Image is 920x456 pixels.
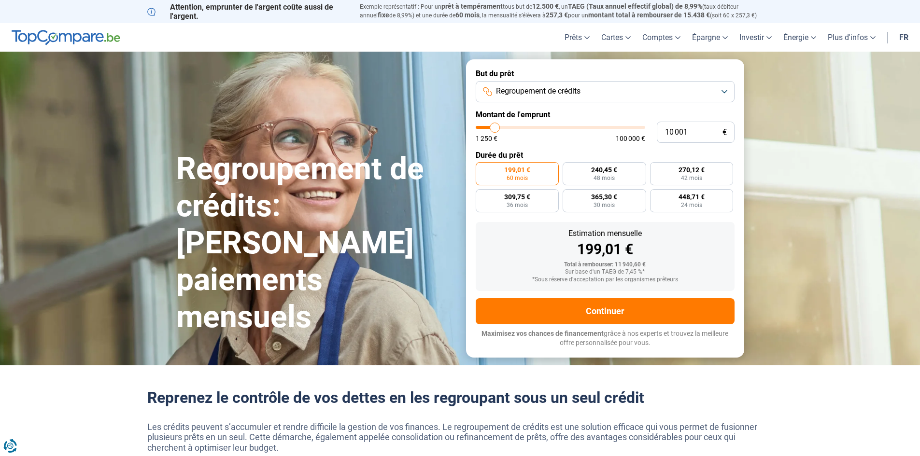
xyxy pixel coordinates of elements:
h1: Regroupement de crédits: [PERSON_NAME] paiements mensuels [176,151,454,336]
span: TAEG (Taux annuel effectif global) de 8,99% [568,2,702,10]
span: € [722,128,727,137]
a: Énergie [778,23,822,52]
label: Montant de l'emprunt [476,110,735,119]
span: 42 mois [681,175,702,181]
span: 30 mois [594,202,615,208]
div: Sur base d'un TAEG de 7,45 %* [483,269,727,276]
span: montant total à rembourser de 15.438 € [588,11,710,19]
span: 36 mois [507,202,528,208]
span: 12.500 € [532,2,559,10]
span: Regroupement de crédits [496,86,580,97]
span: 199,01 € [504,166,530,173]
span: 60 mois [455,11,480,19]
p: Exemple représentatif : Pour un tous but de , un (taux débiteur annuel de 8,99%) et une durée de ... [360,2,773,20]
a: fr [893,23,914,52]
span: prêt à tempérament [441,2,503,10]
a: Comptes [637,23,686,52]
button: Regroupement de crédits [476,81,735,102]
button: Continuer [476,298,735,324]
img: TopCompare [12,30,120,45]
span: 1 250 € [476,135,497,142]
a: Prêts [559,23,595,52]
span: 257,3 € [546,11,568,19]
a: Épargne [686,23,734,52]
span: 24 mois [681,202,702,208]
p: Les crédits peuvent s’accumuler et rendre difficile la gestion de vos finances. Le regroupement d... [147,422,773,453]
a: Cartes [595,23,637,52]
span: Maximisez vos chances de financement [481,330,604,337]
span: 448,71 € [679,193,705,200]
span: 100 000 € [616,135,645,142]
a: Investir [734,23,778,52]
label: But du prêt [476,69,735,78]
p: Attention, emprunter de l'argent coûte aussi de l'argent. [147,2,348,21]
span: 60 mois [507,175,528,181]
p: grâce à nos experts et trouvez la meilleure offre personnalisée pour vous. [476,329,735,348]
div: *Sous réserve d'acceptation par les organismes prêteurs [483,276,727,283]
span: 240,45 € [591,166,617,173]
span: fixe [378,11,389,19]
label: Durée du prêt [476,151,735,160]
a: Plus d'infos [822,23,881,52]
span: 48 mois [594,175,615,181]
span: 365,30 € [591,193,617,200]
span: 270,12 € [679,166,705,173]
div: Estimation mensuelle [483,230,727,237]
div: 199,01 € [483,242,727,257]
div: Total à rembourser: 11 940,60 € [483,262,727,268]
span: 309,75 € [504,193,530,200]
h2: Reprenez le contrôle de vos dettes en les regroupant sous un seul crédit [147,388,773,407]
